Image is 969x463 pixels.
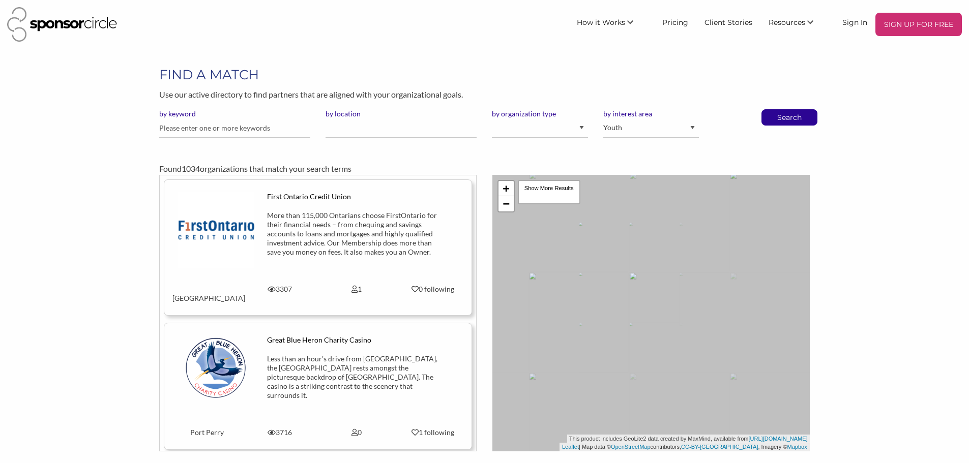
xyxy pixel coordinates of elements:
li: Resources [760,13,834,36]
div: Show More Results [518,180,580,204]
img: zvijpoknx1d7vztov9yk [178,192,254,268]
img: Sponsor Circle Logo [7,7,117,42]
div: 3307 [242,285,318,294]
span: Resources [769,18,805,27]
label: by keyword [159,109,310,118]
li: How it Works [569,13,654,36]
a: Client Stories [696,13,760,31]
p: Use our active directory to find partners that are aligned with your organizational goals. [159,88,809,101]
a: OpenStreetMap [611,444,651,450]
a: Sign In [834,13,875,31]
label: by location [326,109,477,118]
h1: FIND A MATCH [159,66,809,84]
div: First Ontario Credit Union [267,192,446,201]
label: by interest area [603,109,699,118]
div: 1 [318,285,395,294]
a: Zoom out [498,196,514,211]
div: 1 following [402,428,464,437]
div: 0 following [402,285,464,294]
div: Less than an hour's drive from [GEOGRAPHIC_DATA], the [GEOGRAPHIC_DATA] rests amongst the picture... [267,354,446,400]
label: by organization type [492,109,588,118]
div: | Map data © contributors, , Imagery © [560,443,810,451]
a: Great Blue Heron Charity Casino Less than an hour's drive from [GEOGRAPHIC_DATA], the [GEOGRAPHIC... [172,335,463,437]
a: Mapbox [787,444,807,450]
div: Great Blue Heron Charity Casino [267,335,446,345]
div: Found organizations that match your search terms [159,163,809,175]
button: Search [773,110,806,125]
div: More than 115,000 Ontarians choose FirstOntario for their financial needs – from chequing and sav... [267,211,446,257]
img: eiyjrij5yfczqd8nczlz [178,335,254,412]
a: Pricing [654,13,696,31]
a: CC-BY-[GEOGRAPHIC_DATA] [681,444,758,450]
div: 3716 [242,428,318,437]
span: 1034 [182,164,200,173]
div: This product includes GeoLite2 data created by MaxMind, available from [567,435,810,443]
div: Port Perry [165,428,242,437]
input: Please enter one or more keywords [159,118,310,138]
a: Zoom in [498,181,514,196]
a: [URL][DOMAIN_NAME] [749,436,808,442]
a: Leaflet [562,444,579,450]
a: First Ontario Credit Union More than 115,000 Ontarians choose FirstOntario for their financial ne... [172,192,463,303]
span: How it Works [577,18,625,27]
div: 0 [318,428,395,437]
div: [GEOGRAPHIC_DATA] [165,285,242,303]
p: SIGN UP FOR FREE [879,17,958,32]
